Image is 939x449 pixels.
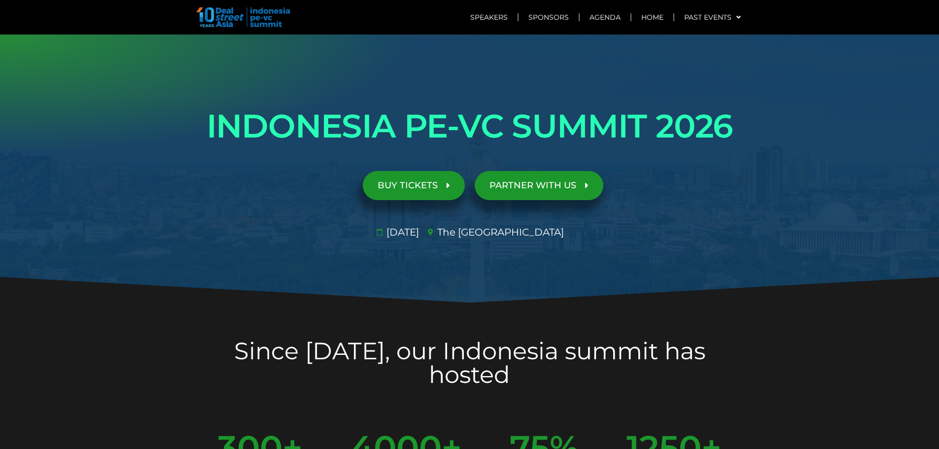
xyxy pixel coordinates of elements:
[475,171,603,200] a: PARTNER WITH US
[435,225,564,240] span: The [GEOGRAPHIC_DATA]​
[363,171,465,200] a: BUY TICKETS
[378,181,438,190] span: BUY TICKETS
[384,225,419,240] span: [DATE]​
[489,181,576,190] span: PARTNER WITH US
[631,6,673,29] a: Home
[194,339,746,386] h2: Since [DATE], our Indonesia summit has hosted
[194,99,746,154] h1: INDONESIA PE-VC SUMMIT 2026
[519,6,579,29] a: Sponsors
[674,6,751,29] a: Past Events
[580,6,630,29] a: Agenda
[460,6,518,29] a: Speakers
